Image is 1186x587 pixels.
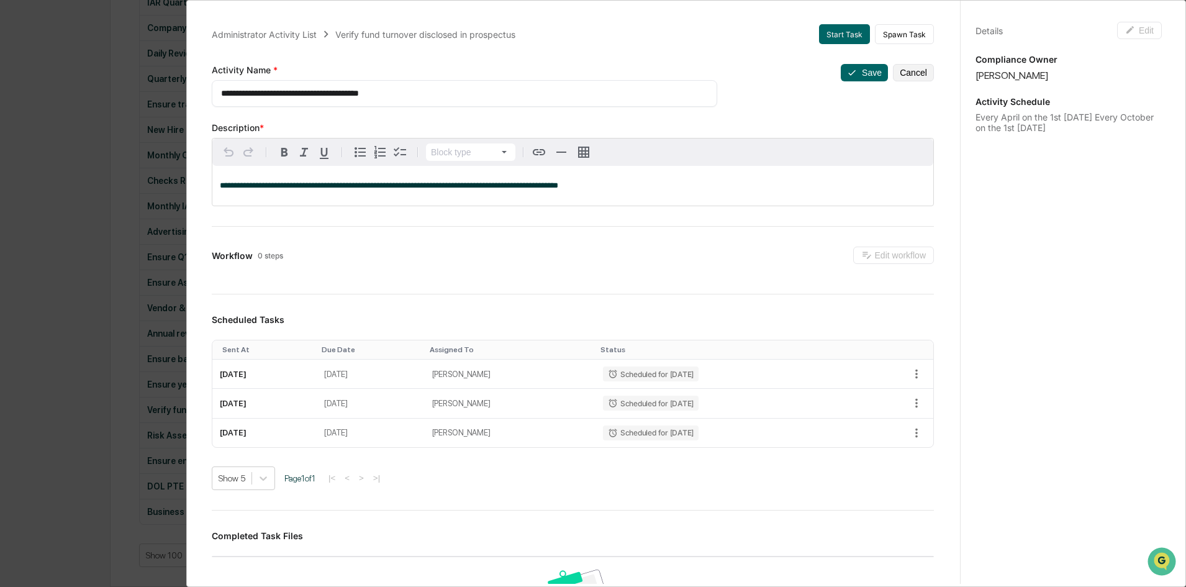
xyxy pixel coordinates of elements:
[430,345,591,354] div: Toggle SortBy
[426,143,515,161] button: Block type
[603,425,699,440] div: Scheduled for [DATE]
[976,96,1162,107] p: Activity Schedule
[192,135,226,150] button: See all
[212,29,317,40] div: Administrator Activity List
[317,389,424,418] td: [DATE]
[976,25,1003,36] div: Details
[7,249,85,271] a: 🖐️Preclearance
[819,24,870,44] button: Start Task
[425,360,595,389] td: [PERSON_NAME]
[25,278,78,290] span: Data Lookup
[603,396,699,411] div: Scheduled for [DATE]
[976,54,1162,65] p: Compliance Owner
[12,191,32,211] img: Jack Rasmussen
[124,308,150,317] span: Pylon
[976,112,1162,133] div: Every April on the 1st [DATE] Every October on the 1st [DATE]
[425,389,595,418] td: [PERSON_NAME]
[1117,22,1162,39] button: Edit
[314,142,334,162] button: Underline
[212,530,934,541] h3: Completed Task Files
[38,169,101,179] span: [PERSON_NAME]
[7,273,83,295] a: 🔎Data Lookup
[212,360,317,389] td: [DATE]
[258,251,283,260] span: 0 steps
[212,389,317,418] td: [DATE]
[274,142,294,162] button: Bold
[317,360,424,389] td: [DATE]
[341,473,353,483] button: <
[853,247,934,264] button: Edit workflow
[212,314,934,325] h3: Scheduled Tasks
[284,473,315,483] span: Page 1 of 1
[56,95,204,107] div: Start new chat
[110,169,135,179] span: [DATE]
[12,157,32,177] img: Jack Rasmussen
[893,64,934,81] button: Cancel
[26,95,48,117] img: 8933085812038_c878075ebb4cc5468115_72.jpg
[317,419,424,447] td: [DATE]
[322,345,419,354] div: Toggle SortBy
[102,254,154,266] span: Attestations
[12,138,83,148] div: Past conversations
[603,366,699,381] div: Scheduled for [DATE]
[335,29,515,40] div: Verify fund turnover disclosed in prospectus
[110,202,135,212] span: [DATE]
[600,345,849,354] div: Toggle SortBy
[355,473,368,483] button: >
[12,255,22,265] div: 🖐️
[12,26,226,46] p: How can we help?
[85,249,159,271] a: 🗄️Attestations
[976,70,1162,81] div: [PERSON_NAME]
[212,122,260,133] span: Description
[325,473,339,483] button: |<
[38,202,101,212] span: [PERSON_NAME]
[56,107,171,117] div: We're available if you need us!
[212,419,317,447] td: [DATE]
[425,419,595,447] td: [PERSON_NAME]
[294,142,314,162] button: Italic
[212,65,273,75] span: Activity Name
[25,254,80,266] span: Preclearance
[103,169,107,179] span: •
[212,250,253,261] span: Workflow
[841,64,888,81] button: Save
[12,279,22,289] div: 🔎
[25,170,35,180] img: 1746055101610-c473b297-6a78-478c-a979-82029cc54cd1
[211,99,226,114] button: Start new chat
[103,202,107,212] span: •
[222,345,312,354] div: Toggle SortBy
[875,24,934,44] button: Spawn Task
[1146,546,1180,580] iframe: Open customer support
[90,255,100,265] div: 🗄️
[12,95,35,117] img: 1746055101610-c473b297-6a78-478c-a979-82029cc54cd1
[25,203,35,213] img: 1746055101610-c473b297-6a78-478c-a979-82029cc54cd1
[369,473,384,483] button: >|
[88,307,150,317] a: Powered byPylon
